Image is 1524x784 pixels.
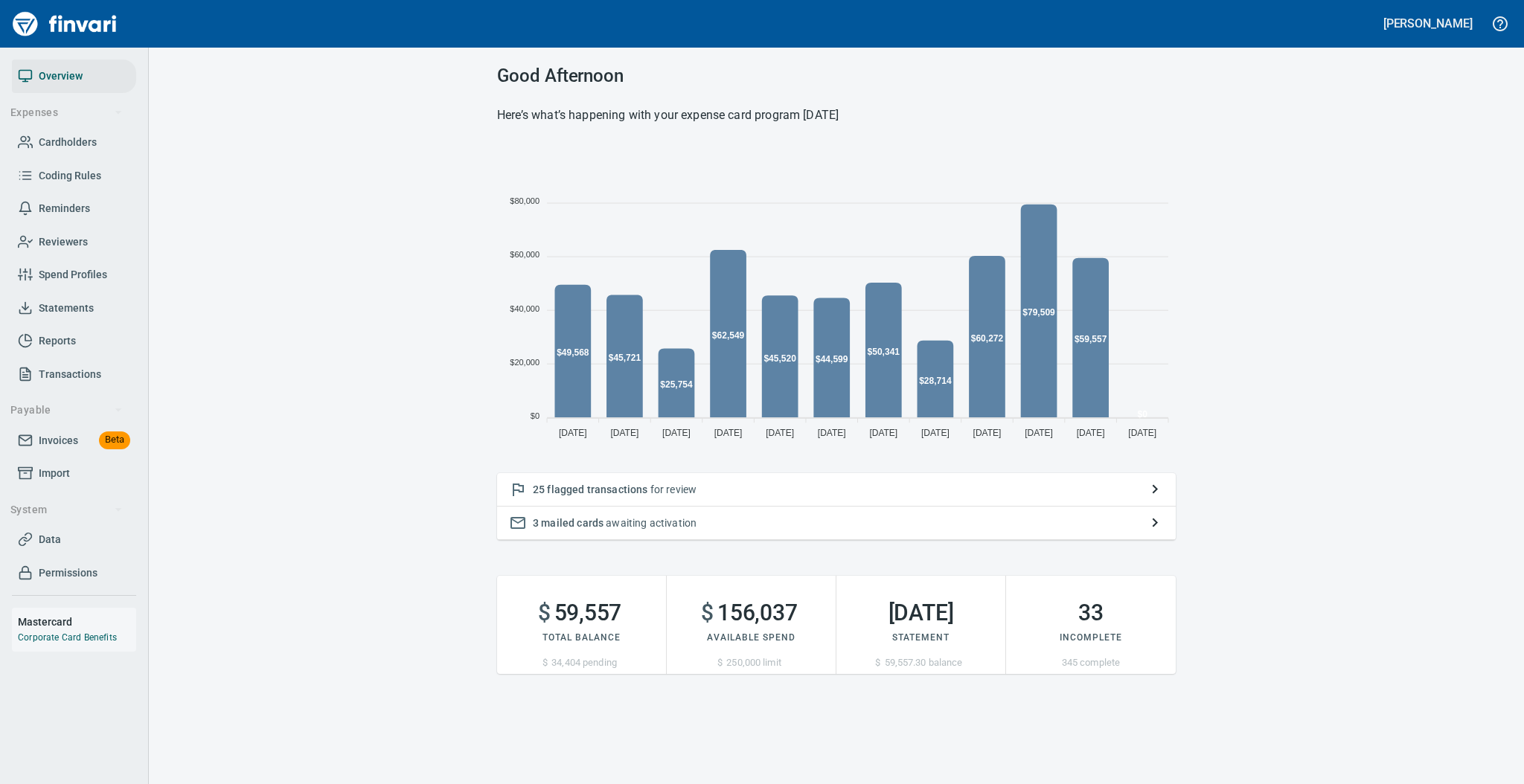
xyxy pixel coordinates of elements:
span: Payable [10,401,123,420]
tspan: [DATE] [714,428,743,438]
span: Expenses [10,103,123,122]
h5: [PERSON_NAME] [1383,16,1473,31]
tspan: [DATE] [1128,428,1156,438]
a: Reviewers [12,225,136,259]
a: Coding Rules [12,159,136,193]
p: awaiting activation [533,515,1140,530]
h2: 33 [1006,600,1176,626]
tspan: [DATE] [766,428,794,438]
a: Statements [12,292,136,325]
button: Payable [4,396,129,424]
tspan: [DATE] [559,428,587,438]
button: Expenses [4,99,129,126]
span: Data [39,530,61,549]
tspan: [DATE] [818,428,846,438]
p: 345 complete [1006,655,1176,670]
span: Cardholders [39,133,97,152]
tspan: [DATE] [921,428,950,438]
img: Finvari [9,6,121,42]
span: Spend Profiles [39,266,107,284]
a: Spend Profiles [12,258,136,292]
span: Coding Rules [39,167,101,185]
a: Cardholders [12,126,136,159]
span: Beta [99,431,130,449]
button: 3 mailed cards awaiting activation [497,507,1176,540]
span: Statements [39,299,94,318]
tspan: [DATE] [611,428,639,438]
a: Overview [12,60,136,93]
span: 25 [533,483,545,495]
a: Reminders [12,192,136,225]
span: Reminders [39,199,90,218]
span: Reviewers [39,233,88,251]
p: for review [533,482,1140,497]
a: Data [12,523,136,556]
span: Reports [39,332,76,350]
span: 3 [533,517,539,529]
h6: Here’s what’s happening with your expense card program [DATE] [497,105,1176,126]
button: 25 flagged transactions for review [497,473,1176,507]
span: System [10,501,123,519]
span: Incomplete [1060,632,1122,643]
span: Invoices [39,431,78,450]
span: Import [39,464,70,483]
span: Overview [39,67,83,86]
a: Import [12,457,136,490]
tspan: $80,000 [510,196,540,205]
tspan: $20,000 [510,358,540,367]
tspan: [DATE] [1025,428,1053,438]
tspan: $0 [531,411,540,420]
button: 33Incomplete345 complete [1006,576,1176,674]
span: mailed cards [541,517,603,529]
h3: Good Afternoon [497,65,1176,86]
tspan: [DATE] [973,428,1002,438]
span: flagged transactions [547,483,647,495]
a: Reports [12,324,136,358]
a: InvoicesBeta [12,424,136,457]
span: Permissions [39,564,97,582]
h6: Mastercard [18,614,136,630]
span: Transactions [39,365,101,384]
tspan: $60,000 [510,250,540,259]
tspan: $40,000 [510,304,540,313]
a: Corporate Card Benefits [18,632,117,643]
button: [PERSON_NAME] [1380,12,1476,35]
button: System [4,496,129,524]
tspan: [DATE] [662,428,691,438]
tspan: [DATE] [869,428,897,438]
a: Permissions [12,556,136,590]
a: Transactions [12,358,136,391]
tspan: [DATE] [1077,428,1105,438]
